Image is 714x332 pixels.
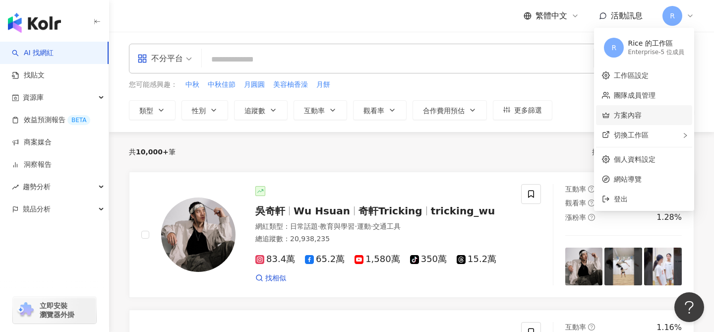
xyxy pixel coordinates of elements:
[161,198,236,272] img: KOL Avatar
[137,54,147,64] span: appstore
[363,107,384,115] span: 觀看率
[614,71,649,79] a: 工作區設定
[355,222,357,230] span: ·
[255,254,295,265] span: 83.4萬
[423,107,465,115] span: 合作費用預估
[628,48,684,57] div: Enterprise - 5 位成員
[12,137,52,147] a: 商案媒合
[255,234,509,244] div: 總追蹤數 ： 20,938,235
[614,131,649,139] span: 切換工作區
[614,91,655,99] a: 團隊成員管理
[611,11,643,20] span: 活動訊息
[614,111,642,119] a: 方案內容
[234,100,288,120] button: 追蹤數
[23,176,51,198] span: 趨勢分析
[12,48,54,58] a: searchAI 找網紅
[181,100,228,120] button: 性別
[273,80,308,90] span: 美容柚香澡
[353,100,407,120] button: 觀看率
[371,222,373,230] span: ·
[565,323,586,331] span: 互動率
[604,248,642,285] img: post-image
[290,222,318,230] span: 日常話題
[535,10,567,21] span: 繁體中文
[588,186,595,193] span: question-circle
[588,214,595,221] span: question-circle
[192,107,206,115] span: 性別
[185,80,199,90] span: 中秋
[13,297,96,324] a: chrome extension立即安裝 瀏覽器外掛
[410,254,447,265] span: 350萬
[682,133,688,138] span: right
[244,107,265,115] span: 追蹤數
[255,273,286,283] a: 找相似
[294,100,347,120] button: 互動率
[136,148,169,156] span: 10,000+
[565,185,586,193] span: 互動率
[493,100,552,120] button: 更多篩選
[16,302,35,318] img: chrome extension
[23,198,51,220] span: 競品分析
[40,301,74,319] span: 立即安裝 瀏覽器外掛
[137,51,183,66] div: 不分平台
[592,144,654,160] div: 排序：
[255,222,509,232] div: 網紅類型 ：
[207,79,236,90] button: 中秋佳節
[244,80,265,90] span: 月圓圓
[628,39,684,49] div: Rice 的工作區
[185,79,200,90] button: 中秋
[614,155,655,163] a: 個人資料設定
[265,273,286,283] span: 找相似
[614,174,686,185] span: 網站導覽
[670,10,675,21] span: R
[514,106,542,114] span: 更多篩選
[565,248,603,285] img: post-image
[588,324,595,331] span: question-circle
[355,254,400,265] span: 1,580萬
[304,107,325,115] span: 互動率
[139,107,153,115] span: 類型
[12,115,90,125] a: 效益預測報告BETA
[565,199,586,207] span: 觀看率
[316,80,330,90] span: 月餅
[612,42,617,53] span: R
[243,79,265,90] button: 月圓圓
[588,199,595,206] span: question-circle
[357,222,371,230] span: 運動
[129,148,176,156] div: 共 筆
[656,212,682,223] div: 1.28%
[129,80,178,90] span: 您可能感興趣：
[23,86,44,109] span: 資源庫
[358,205,422,217] span: 奇軒Tricking
[129,172,694,298] a: KOL Avatar吳奇軒Wu Hsuan奇軒Trickingtricking_wu網紅類型：日常話題·教育與學習·運動·交通工具總追蹤數：20,938,23583.4萬65.2萬1,580萬3...
[8,13,61,33] img: logo
[12,160,52,170] a: 洞察報告
[255,205,285,217] span: 吳奇軒
[12,70,45,80] a: 找貼文
[318,222,320,230] span: ·
[273,79,308,90] button: 美容柚香澡
[431,205,495,217] span: tricking_wu
[373,222,401,230] span: 交通工具
[413,100,487,120] button: 合作費用預估
[457,254,496,265] span: 15.2萬
[644,248,682,285] img: post-image
[565,213,586,221] span: 漲粉率
[208,80,236,90] span: 中秋佳節
[129,100,176,120] button: 類型
[316,79,331,90] button: 月餅
[614,195,628,203] span: 登出
[12,184,19,191] span: rise
[320,222,355,230] span: 教育與學習
[674,292,704,322] iframe: Help Scout Beacon - Open
[294,205,350,217] span: Wu Hsuan
[305,254,345,265] span: 65.2萬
